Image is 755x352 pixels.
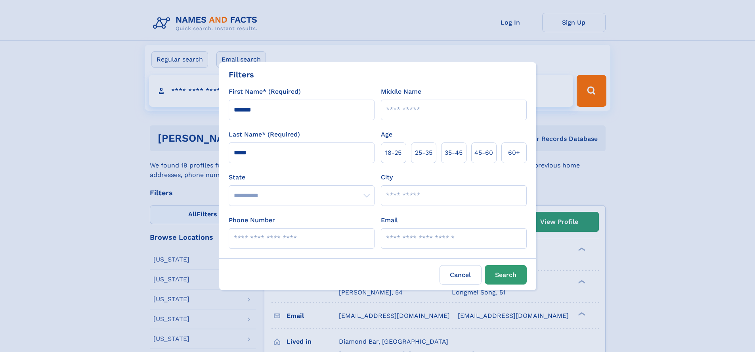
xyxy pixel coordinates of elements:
label: Cancel [440,265,482,285]
span: 25‑35 [415,148,432,158]
span: 60+ [508,148,520,158]
label: City [381,173,393,182]
span: 18‑25 [385,148,401,158]
span: 45‑60 [474,148,493,158]
label: Middle Name [381,87,421,96]
label: Email [381,215,398,225]
label: Last Name* (Required) [229,130,300,139]
label: Phone Number [229,215,275,225]
span: 35‑45 [445,148,463,158]
label: First Name* (Required) [229,87,301,96]
label: Age [381,130,392,139]
button: Search [485,265,527,285]
label: State [229,173,375,182]
div: Filters [229,69,254,81]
